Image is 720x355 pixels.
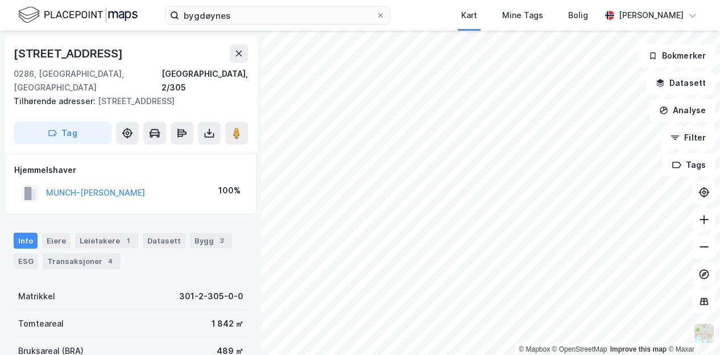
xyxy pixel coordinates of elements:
div: Tomteareal [18,317,64,331]
a: Mapbox [519,345,550,353]
button: Tag [14,122,111,145]
div: Matrikkel [18,290,55,303]
div: 4 [105,255,116,267]
div: ESG [14,253,38,269]
div: [STREET_ADDRESS] [14,94,239,108]
div: Transaksjoner [43,253,121,269]
span: Tilhørende adresser: [14,96,98,106]
button: Bokmerker [639,44,715,67]
input: Søk på adresse, matrikkel, gårdeiere, leietakere eller personer [179,7,376,24]
iframe: Chat Widget [663,300,720,355]
div: Bygg [190,233,232,249]
div: Kart [461,9,477,22]
div: Info [14,233,38,249]
div: Hjemmelshaver [14,163,247,177]
div: Eiere [42,233,71,249]
button: Tags [663,154,715,176]
div: Datasett [143,233,185,249]
a: OpenStreetMap [552,345,607,353]
div: [GEOGRAPHIC_DATA], 2/305 [162,67,248,94]
div: Bolig [568,9,588,22]
div: 3 [216,235,227,246]
div: Leietakere [75,233,138,249]
button: Analyse [649,99,715,122]
a: Improve this map [610,345,667,353]
div: Mine Tags [502,9,543,22]
div: [STREET_ADDRESS] [14,44,125,63]
div: 1 [122,235,134,246]
div: 0286, [GEOGRAPHIC_DATA], [GEOGRAPHIC_DATA] [14,67,162,94]
div: [PERSON_NAME] [619,9,684,22]
div: 1 842 ㎡ [212,317,243,331]
button: Filter [661,126,715,149]
div: Kontrollprogram for chat [663,300,720,355]
div: 100% [218,184,241,197]
img: logo.f888ab2527a4732fd821a326f86c7f29.svg [18,5,138,25]
div: 301-2-305-0-0 [179,290,243,303]
button: Datasett [646,72,715,94]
